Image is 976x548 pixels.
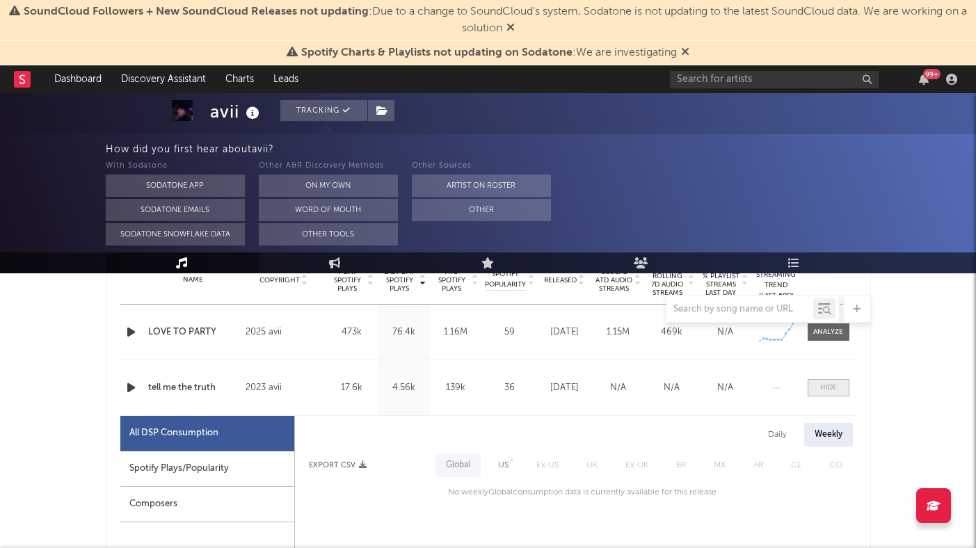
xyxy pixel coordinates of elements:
[412,158,551,175] div: Other Sources
[758,423,797,446] div: Daily
[259,175,398,197] button: On My Own
[544,276,577,284] span: Released
[24,6,369,17] span: SoundCloud Followers + New SoundCloud Releases not updating
[111,65,216,93] a: Discovery Assistant
[648,264,687,297] span: Global Rolling 7D Audio Streams
[264,65,308,93] a: Leads
[923,69,941,79] div: 99 +
[259,276,300,284] span: Copyright
[412,199,551,221] button: Other
[485,269,526,290] span: Spotify Popularity
[433,381,479,395] div: 139k
[120,451,294,487] div: Spotify Plays/Popularity
[648,325,695,339] div: 469k
[541,325,588,339] div: [DATE]
[486,325,534,339] div: 59
[433,268,470,293] span: ATD Spotify Plays
[702,381,749,395] div: N/A
[106,175,245,197] button: Sodatone App
[381,325,426,339] div: 76.4k
[106,199,245,221] button: Sodatone Emails
[666,304,813,315] input: Search by song name or URL
[498,457,509,474] div: US
[148,325,239,339] a: LOVE TO PARTY
[280,100,367,121] button: Tracking
[259,199,398,221] button: Word Of Mouth
[259,223,398,245] button: Other Tools
[129,425,218,442] div: All DSP Consumption
[670,71,879,88] input: Search for artists
[120,487,294,522] div: Composers
[246,380,321,396] div: 2023 avii
[434,484,717,501] div: No weekly Global consumption data is currently available for this release
[329,325,374,339] div: 473k
[106,158,245,175] div: With Sodatone
[106,223,245,245] button: Sodatone Snowflake Data
[259,158,398,175] div: Other A&R Discovery Methods
[148,381,239,395] a: tell me the truth
[309,461,367,469] button: Export CSV
[804,423,853,446] div: Weekly
[120,416,294,451] div: All DSP Consumption
[595,268,633,293] span: Global ATD Audio Streams
[246,324,321,341] div: 2025 avii
[329,381,374,395] div: 17.6k
[45,65,111,93] a: Dashboard
[681,47,689,58] span: Dismiss
[595,381,641,395] div: N/A
[381,381,426,395] div: 4.56k
[702,264,740,297] span: Estimated % Playlist Streams Last Day
[506,23,515,34] span: Dismiss
[301,47,677,58] span: : We are investigating
[210,100,263,123] div: avii
[919,74,929,85] button: 99+
[24,6,967,34] span: : Due to a change to SoundCloud's system, Sodatone is not updating to the latest SoundCloud data....
[541,381,588,395] div: [DATE]
[381,268,418,293] span: Last Day Spotify Plays
[412,175,551,197] button: Artist on Roster
[486,381,534,395] div: 36
[216,65,264,93] a: Charts
[329,268,366,293] span: 7 Day Spotify Plays
[702,325,749,339] div: N/A
[595,325,641,339] div: 1.15M
[301,47,573,58] span: Spotify Charts & Playlists not updating on Sodatone
[648,381,695,395] div: N/A
[433,325,479,339] div: 1.16M
[755,259,797,301] div: Global Streaming Trend (Last 60D)
[148,275,239,285] div: Name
